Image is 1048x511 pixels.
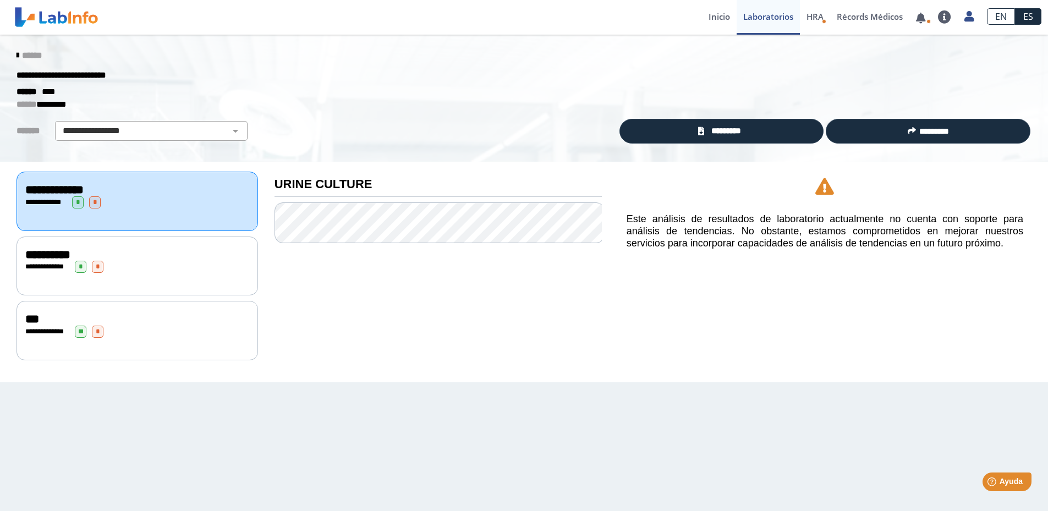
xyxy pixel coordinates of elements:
iframe: Help widget launcher [950,468,1036,499]
b: URINE CULTURE [275,177,372,191]
span: HRA [806,11,824,22]
a: ES [1015,8,1041,25]
a: EN [987,8,1015,25]
h5: Este análisis de resultados de laboratorio actualmente no cuenta con soporte para análisis de ten... [627,213,1023,249]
